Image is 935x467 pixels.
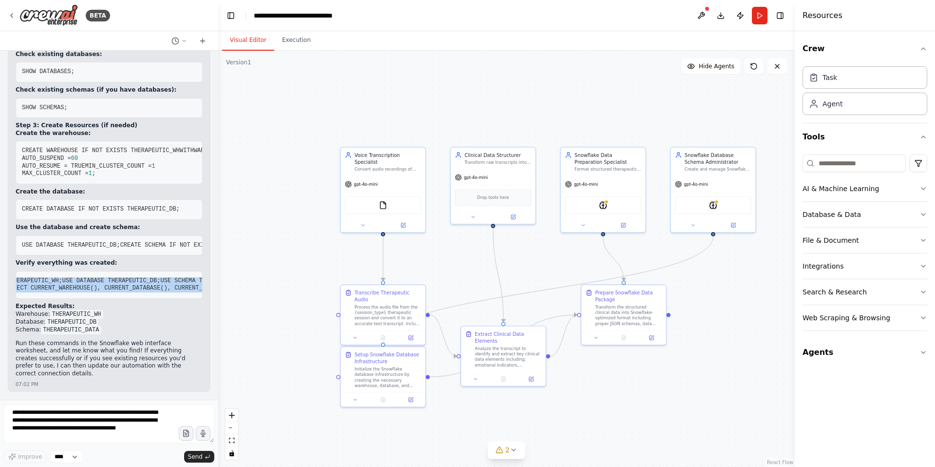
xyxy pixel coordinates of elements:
g: Edge from ead21a84-d8d2-4dda-b8e7-b9b7b7d470b0 to a0ec5c73-471c-441d-97c0-e90e9f25d71b [550,311,577,360]
span: USE DATABASE THERAPEUTIC_DB; [62,277,161,284]
span: gpt-4o-mini [574,181,598,187]
div: Task [823,73,837,82]
button: Send [184,451,214,463]
div: Process the audio file from the {session_type} therapeutic session and convert it to an accurate ... [355,304,421,326]
div: Snowflake Database Schema AdministratorCreate and manage Snowflake database schemas, tables, and ... [670,147,756,233]
button: Start a new chat [195,35,210,47]
div: Voice Transcription Specialist [355,152,421,165]
g: Edge from d41edff7-9184-4539-9fa8-c2cab343bdbb to 10440e12-3e99-4a37-83b1-4b5ff754db38 [379,236,716,343]
button: toggle interactivity [225,447,238,460]
button: Search & Research [803,279,927,305]
span: SHOW DATABASES; [22,68,75,75]
span: Drop tools here [477,194,509,201]
code: THERAPEUTIC_DATA [41,326,101,334]
button: Open in side panel [604,221,643,230]
button: Open in side panel [494,213,533,221]
div: Agent [823,99,842,109]
span: 1 [89,170,92,177]
div: 07:02 PM [16,381,38,388]
div: Initialize the Snowflake database infrastructure by creating the necessary warehouse, database, a... [355,367,421,389]
div: Setup Snowflake Database Infrastructure [355,351,421,365]
span: gpt-4o-mini [464,175,487,180]
div: Transcribe Therapeutic Audio [355,289,421,303]
g: Edge from 10440e12-3e99-4a37-83b1-4b5ff754db38 to a0ec5c73-471c-441d-97c0-e90e9f25d71b [430,311,577,380]
button: Open in side panel [714,221,753,230]
button: Database & Data [803,202,927,227]
button: Upload files [179,426,193,441]
button: Open in side panel [384,221,423,230]
button: Visual Editor [222,30,274,51]
button: AI & Machine Learning [803,176,927,201]
div: Database & Data [803,210,861,219]
div: Tools [803,151,927,339]
div: Snowflake Data Preparation Specialist [575,152,641,165]
button: fit view [225,434,238,447]
span: MAX_CLUSTER_COUNT = [22,170,89,177]
g: Edge from d6fac8f7-b755-4203-8ef9-05abbd8d8d2f to a0ec5c73-471c-441d-97c0-e90e9f25d71b [599,236,627,281]
div: Prepare Snowflake Data PackageTransform the structured clinical data into Snowflake-optimized for... [581,284,667,345]
span: CREATE WAREHOUSE IF NOT EXISTS THERAPEUTIC_WH [22,147,180,154]
div: Clinical Data StructurerTransform raw transcripts into structured, categorized data ready for Sno... [450,147,536,225]
button: Agents [803,339,927,366]
strong: Create the warehouse: [16,130,91,136]
button: No output available [489,375,518,383]
button: Hide right sidebar [773,9,787,22]
div: AI & Machine Learning [803,184,879,194]
div: Integrations [803,261,843,271]
button: Integrations [803,253,927,279]
button: Improve [4,450,46,463]
span: AUTO_SUSPEND = [22,155,71,162]
span: Improve [18,453,42,461]
button: zoom in [225,409,238,422]
span: WITH [180,147,194,154]
strong: Use the database and create schema: [16,224,140,231]
img: AIMindTool [709,201,717,210]
div: File & Document [803,235,859,245]
strong: Expected Results: [16,303,75,310]
button: Open in side panel [399,333,422,342]
img: AIMindTool [599,201,607,210]
g: Edge from 01c48472-d709-4558-983f-a68167388cfd to ead21a84-d8d2-4dda-b8e7-b9b7b7d470b0 [430,311,457,360]
div: Extract Clinical Data Elements [475,331,542,344]
div: Search & Research [803,287,867,297]
code: THERAPEUTIC_DB [45,318,98,327]
li: Warehouse: [16,311,203,318]
div: Setup Snowflake Database InfrastructureInitialize the Snowflake database infrastructure by creati... [340,347,426,408]
button: Click to speak your automation idea [196,426,210,441]
h4: Resources [803,10,842,21]
strong: Verify everything was created: [16,259,117,266]
button: File & Document [803,228,927,253]
button: Open in side panel [399,396,422,404]
span: 1 [151,163,155,170]
div: Create and manage Snowflake database schemas, tables, and warehouse setup for therapeutic data st... [685,167,751,172]
span: WAREHOUSE_SIZE = [194,147,250,154]
div: Transform the structured clinical data into Snowflake-optimized format including proper JSON sche... [595,304,662,326]
div: Snowflake Database Schema Administrator [685,152,751,165]
button: Hide Agents [681,58,740,74]
div: Web Scraping & Browsing [803,313,890,323]
button: 2 [488,441,525,459]
span: Send [188,453,203,461]
span: gpt-4o-mini [684,181,708,187]
button: No output available [609,333,638,342]
div: Analyze the transcript to identify and extract key clinical data elements including: emotional in... [475,346,542,368]
span: USE DATABASE THERAPEUTIC_DB; [22,242,120,249]
nav: breadcrumb [254,11,363,20]
div: Version 1 [226,58,251,66]
img: Logo [19,4,78,26]
span: SHOW SCHEMAS; [22,104,68,111]
div: Voice Transcription SpecialistConvert audio recordings of patient-clinician therapeutic sessions ... [340,147,426,233]
div: React Flow controls [225,409,238,460]
button: Open in side panel [640,333,663,342]
button: zoom out [225,422,238,434]
button: Crew [803,35,927,62]
img: FileReadTool [379,201,387,210]
span: 60 [71,155,78,162]
g: Edge from 31194894-3702-4af1-b601-d0e2b2faab75 to 01c48472-d709-4558-983f-a68167388cfd [379,236,386,281]
button: Switch to previous chat [168,35,191,47]
div: Convert audio recordings of patient-clinician therapeutic sessions into accurate, structured text... [355,167,421,172]
strong: Create the database: [16,188,85,195]
button: Execution [274,30,318,51]
strong: Check existing schemas (if you have databases): [16,86,176,93]
span: SELECT CURRENT_WAREHOUSE(), CURRENT_DATABASE(), CURRENT_SCHEMA(); [6,285,234,292]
